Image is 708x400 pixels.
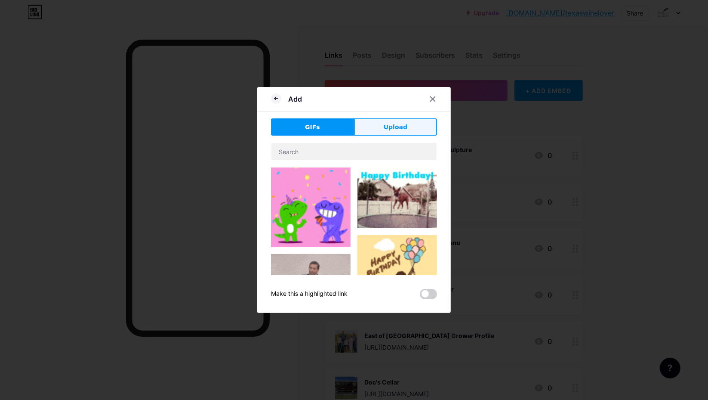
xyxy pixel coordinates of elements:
[271,254,351,321] img: Gihpy
[288,94,302,104] div: Add
[357,235,437,315] img: Gihpy
[271,289,348,299] div: Make this a highlighted link
[384,123,407,132] span: Upload
[271,143,437,160] input: Search
[271,167,351,247] img: Gihpy
[271,118,354,136] button: GIFs
[354,118,437,136] button: Upload
[357,167,437,228] img: Gihpy
[305,123,320,132] span: GIFs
